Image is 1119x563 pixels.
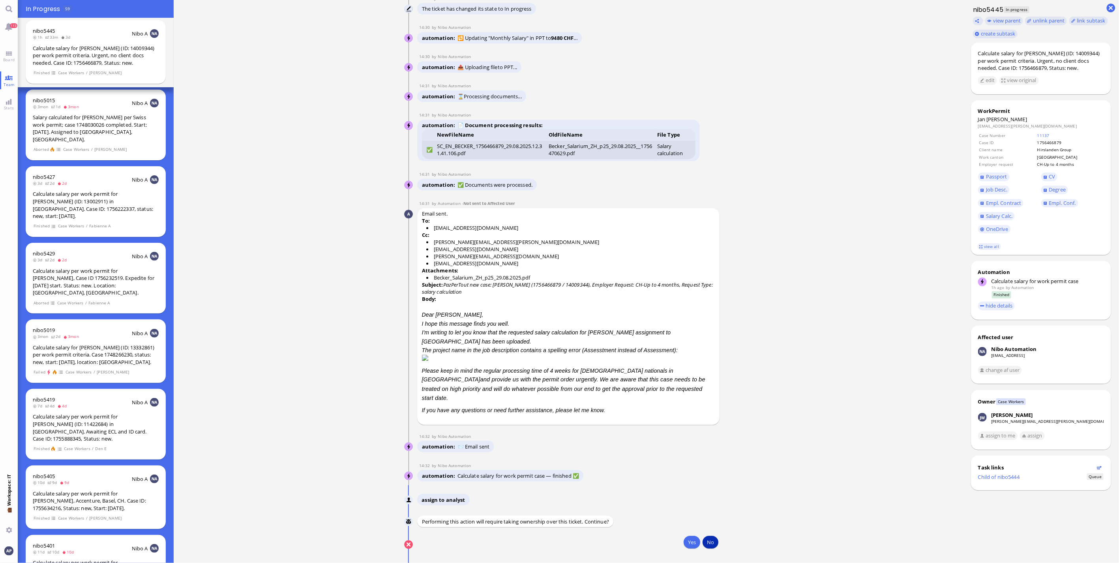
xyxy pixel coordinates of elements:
a: nibo5019 [33,327,55,334]
li: [PERSON_NAME][EMAIL_ADDRESS][DOMAIN_NAME] [426,253,715,260]
span: / [86,69,88,76]
span: 9d [60,480,72,485]
span: 7d [33,403,45,409]
span: 3mon [63,334,81,339]
span: 1d [51,104,63,109]
span: by [432,201,438,206]
span: Aborted [33,146,49,153]
span: automation [422,64,457,71]
strong: Attachments: [422,267,459,274]
span: 1h [33,34,45,40]
li: [EMAIL_ADDRESS][DOMAIN_NAME] [426,246,715,253]
span: automation@nibo.ai [438,112,471,118]
td: Hirslanden Group [1037,146,1103,153]
p: Please keep in mind the regular processing time of 4 weeks for [DEMOGRAPHIC_DATA] nationals in [G... [422,366,715,403]
img: Nibo Automation [405,181,413,190]
span: automation@nibo.ai [438,171,471,177]
span: automation [422,472,457,479]
button: Copy ticket nibo5445 link to clipboard [973,17,983,25]
span: Passport [986,173,1007,180]
span: [PERSON_NAME] [94,146,127,153]
span: Empl. Contract [986,199,1022,206]
span: / [93,369,96,375]
span: Failed [33,369,45,375]
span: The ticket has changed its state to In progress [422,5,532,12]
span: by [432,112,438,118]
a: nibo5405 [33,473,55,480]
button: assign to me [978,432,1018,440]
span: 1h ago [991,285,1005,290]
span: Board [1,57,17,62]
td: Work canton [979,154,1036,160]
span: automation [422,181,457,188]
button: Show flow diagram [1097,465,1102,470]
div: Calculate salary per work permit for [PERSON_NAME], Accenture, Basel, CH. Case ID: 1755634216, St... [33,490,159,512]
div: Calculate salary for [PERSON_NAME] (ID: 13332861) per work permit criteria. Case 1748266230, stat... [33,344,159,366]
span: 3mon [33,334,51,339]
span: and provide us with the permit order urgently. We are aware that this case needs to be treated on... [422,376,705,401]
a: nibo5401 [33,542,55,549]
span: Case Workers [58,69,84,76]
span: Case Workers [996,398,1026,405]
a: view all [978,243,1001,250]
img: NA [150,544,159,553]
span: automation [422,34,457,41]
span: 4d [57,403,69,409]
button: Cancel [404,540,413,549]
span: 9d [47,480,60,485]
span: Stats [2,105,16,111]
span: by [1006,285,1010,290]
td: CH-Up to 4 months [1037,161,1103,167]
span: by [432,171,438,177]
span: assign to analyst [422,496,465,503]
span: / [85,300,87,306]
td: Salary calculation [655,141,695,159]
span: 🔁 Updating "Monthly Salary" in PPT to ... [457,34,577,41]
li: [PERSON_NAME][EMAIL_ADDRESS][PERSON_NAME][DOMAIN_NAME] [426,238,715,246]
img: NA [150,329,159,338]
div: Salary calculated for [PERSON_NAME] per Swiss work permit; case 1748030026 completed. Start: [DAT... [33,114,159,143]
a: 11137 [1037,133,1050,138]
img: a0026acd-b138-4de2-97f7-c3008fe167c1 [422,355,428,361]
div: Nibo Automation [991,345,1037,353]
img: NA [150,475,159,483]
span: Status [1087,473,1103,480]
p: Dear [PERSON_NAME], [422,310,715,319]
span: 10d [47,549,62,555]
span: Nibo A [132,475,148,482]
span: ✅ Documents were processed. [457,181,533,188]
button: view original [999,76,1039,85]
span: by [432,83,438,88]
span: Nibo A [132,99,148,107]
span: 3d [33,180,45,186]
button: edit [978,76,997,85]
img: NA [150,99,159,107]
button: Yes [684,536,700,548]
span: Finished [33,445,50,452]
span: 📤 Uploading file to PPT... [457,64,517,71]
div: Calculate salary for work permit case [991,278,1104,285]
button: No [703,536,718,548]
a: OneDrive [978,225,1011,234]
a: nibo5429 [33,250,55,257]
span: 3mon [63,104,81,109]
span: 2d [45,180,57,186]
a: Child of nibo5444 [978,473,1020,480]
td: Client name [979,146,1036,153]
td: [GEOGRAPHIC_DATA] [1037,154,1103,160]
span: automation@nibo.ai [438,83,471,88]
img: NA [150,29,159,38]
span: Finished [992,291,1012,298]
p: If you have any questions or need further assistance, please let me know. [422,406,715,415]
span: / [91,146,93,153]
a: Empl. Conf. [1041,199,1078,208]
img: Automation [404,210,413,218]
span: Nibo A [132,399,148,406]
a: Salary Calc. [978,212,1015,221]
span: Fabienne A [89,223,111,229]
td: 1756466879 [1037,139,1103,146]
button: unlink parent [1025,17,1067,25]
span: 10d [62,549,77,555]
